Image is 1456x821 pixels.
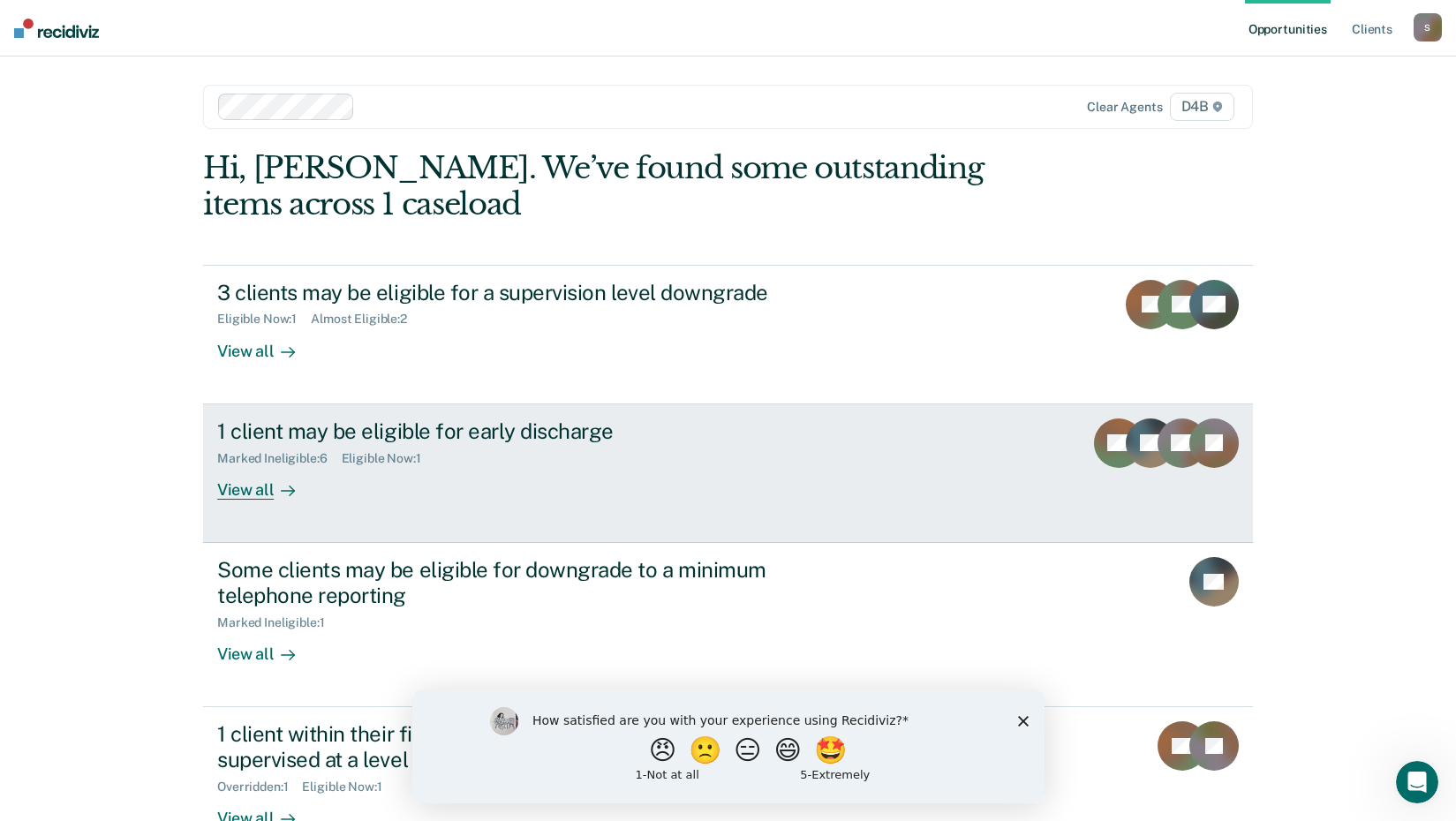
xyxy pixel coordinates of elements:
div: View all [217,465,316,500]
div: 1 client within their first 6 months of supervision is being supervised at a level that does not ... [217,721,837,772]
div: 3 clients may be eligible for a supervision level downgrade [217,280,837,305]
div: Marked Ineligible : 1 [217,615,338,630]
iframe: Survey by Kim from Recidiviz [412,689,1045,803]
div: Eligible Now : 1 [217,312,311,327]
div: Hi, [PERSON_NAME]. We’ve found some outstanding items across 1 caseload [203,150,1043,222]
div: Almost Eligible : 2 [311,312,421,327]
div: View all [217,629,316,664]
a: 1 client may be eligible for early dischargeMarked Ineligible:6Eligible Now:1View all [203,404,1253,543]
div: Some clients may be eligible for downgrade to a minimum telephone reporting [217,557,837,608]
button: S [1414,13,1442,41]
div: Clear agents [1087,100,1162,115]
div: View all [217,327,316,361]
iframe: Intercom live chat [1396,761,1438,803]
div: Eligible Now : 1 [342,451,435,466]
div: Eligible Now : 1 [302,780,396,795]
a: 3 clients may be eligible for a supervision level downgradeEligible Now:1Almost Eligible:2View all [203,265,1253,404]
div: Overridden : 1 [217,780,302,795]
span: D4B [1170,93,1234,121]
div: 1 client may be eligible for early discharge [217,418,837,444]
div: Marked Ineligible : 6 [217,451,341,466]
img: Recidiviz [14,19,99,38]
a: Some clients may be eligible for downgrade to a minimum telephone reportingMarked Ineligible:1Vie... [203,543,1253,707]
